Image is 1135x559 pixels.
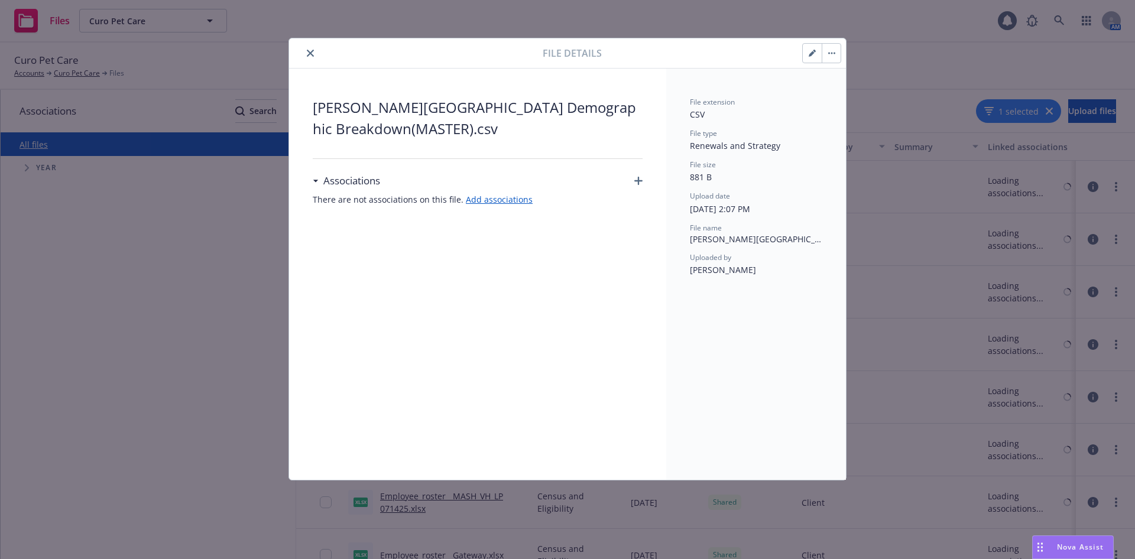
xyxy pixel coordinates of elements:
span: 881 B [690,171,712,183]
span: CSV [690,109,705,120]
span: File size [690,160,716,170]
div: Drag to move [1033,536,1048,558]
span: There are not associations on this file. [313,193,643,206]
span: Upload date [690,191,730,201]
span: Uploaded by [690,252,731,262]
button: Nova Assist [1032,535,1114,559]
span: File name [690,223,722,233]
span: Nova Assist [1057,542,1104,552]
button: close [303,46,317,60]
span: [PERSON_NAME][GEOGRAPHIC_DATA] Demographic Breakdown(MASTER).csv [313,97,643,139]
span: [PERSON_NAME] [690,264,756,275]
a: Add associations [466,194,533,205]
span: [PERSON_NAME][GEOGRAPHIC_DATA] Demographic Breakdown(MASTER).csv [690,233,822,245]
span: [DATE] 2:07 PM [690,203,750,214]
span: File extension [690,97,735,107]
span: File details [543,46,602,60]
span: Renewals and Strategy [690,140,780,151]
div: Associations [313,173,380,188]
h3: Associations [323,173,380,188]
span: File type [690,128,717,138]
